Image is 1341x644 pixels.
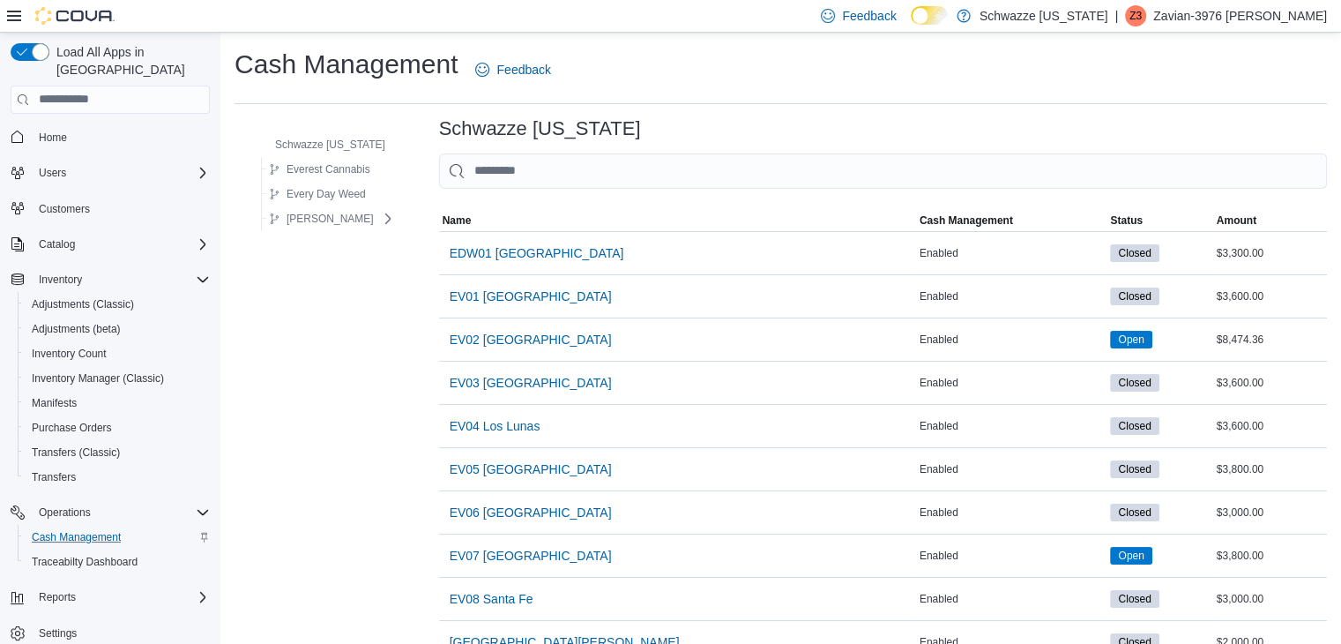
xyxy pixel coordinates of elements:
span: Cash Management [920,213,1013,228]
div: Enabled [916,243,1107,264]
span: Manifests [32,396,77,410]
div: $3,800.00 [1213,459,1327,480]
span: Cash Management [32,530,121,544]
h1: Cash Management [235,47,458,82]
div: $3,600.00 [1213,416,1327,437]
button: Catalog [4,232,217,257]
button: Manifests [18,391,217,416]
span: Home [39,131,67,145]
span: Dark Mode [911,25,912,26]
button: EV06 [GEOGRAPHIC_DATA] [443,495,619,530]
p: | [1115,5,1119,26]
button: Adjustments (Classic) [18,292,217,317]
span: Inventory Manager (Classic) [32,371,164,386]
button: Users [32,162,73,183]
div: Enabled [916,588,1107,610]
div: $3,000.00 [1213,588,1327,610]
span: Inventory Count [25,343,210,364]
span: Transfers [32,470,76,484]
span: Status [1110,213,1143,228]
span: Reports [32,587,210,608]
span: Settings [39,626,77,640]
span: Traceabilty Dashboard [25,551,210,573]
span: Closed [1110,461,1158,478]
div: $3,600.00 [1213,286,1327,307]
button: EDW01 [GEOGRAPHIC_DATA] [443,236,631,271]
button: Every Day Weed [262,183,373,205]
a: Home [32,127,74,148]
button: Inventory Count [18,341,217,366]
span: Closed [1118,418,1151,434]
span: Closed [1110,374,1158,392]
span: Inventory [39,273,82,287]
span: Closed [1110,244,1158,262]
button: EV04 Los Lunas [443,408,548,444]
span: EV01 [GEOGRAPHIC_DATA] [450,288,612,305]
span: EV03 [GEOGRAPHIC_DATA] [450,374,612,392]
button: Cash Management [916,210,1107,231]
div: Enabled [916,329,1107,350]
div: $8,474.36 [1213,329,1327,350]
span: Feedback [842,7,896,25]
a: Feedback [468,52,557,87]
button: Adjustments (beta) [18,317,217,341]
div: Enabled [916,416,1107,437]
span: Feedback [496,61,550,79]
button: Status [1106,210,1212,231]
button: EV03 [GEOGRAPHIC_DATA] [443,365,619,401]
button: Purchase Orders [18,416,217,440]
a: Inventory Count [25,343,114,364]
button: Amount [1213,210,1327,231]
span: Open [1110,547,1151,565]
span: EV05 [GEOGRAPHIC_DATA] [450,461,612,478]
span: Closed [1118,591,1151,607]
span: Z3 [1129,5,1142,26]
div: Enabled [916,459,1107,480]
span: Open [1118,548,1144,564]
span: Reports [39,590,76,604]
button: [PERSON_NAME] [262,208,381,229]
button: EV02 [GEOGRAPHIC_DATA] [443,322,619,357]
button: Catalog [32,234,82,255]
button: Operations [32,502,98,523]
span: EV04 Los Lunas [450,417,540,435]
button: Reports [4,585,217,610]
span: Transfers (Classic) [25,442,210,463]
button: EV05 [GEOGRAPHIC_DATA] [443,452,619,487]
span: Open [1118,332,1144,348]
div: Enabled [916,502,1107,523]
div: $3,600.00 [1213,372,1327,393]
a: Adjustments (Classic) [25,294,141,315]
span: Closed [1118,505,1151,520]
button: Inventory [4,267,217,292]
span: Closed [1118,461,1151,477]
button: Everest Cannabis [262,159,377,180]
a: Customers [32,198,97,220]
div: Zavian-3976 McCarty [1125,5,1146,26]
button: Schwazze [US_STATE] [250,134,392,155]
button: Customers [4,196,217,221]
a: Traceabilty Dashboard [25,551,145,573]
button: Inventory [32,269,89,290]
span: Purchase Orders [32,421,112,435]
span: Everest Cannabis [287,162,370,176]
span: Home [32,126,210,148]
button: Transfers (Classic) [18,440,217,465]
button: Reports [32,587,83,608]
button: Transfers [18,465,217,490]
span: Manifests [25,393,210,414]
span: Customers [39,202,90,216]
img: Cova [35,7,115,25]
input: Dark Mode [911,6,948,25]
span: Adjustments (beta) [25,318,210,340]
h3: Schwazze [US_STATE] [439,118,641,139]
p: Zavian-3976 [PERSON_NAME] [1153,5,1327,26]
span: Closed [1118,375,1151,391]
a: Transfers [25,467,83,488]
span: EDW01 [GEOGRAPHIC_DATA] [450,244,624,262]
span: Operations [32,502,210,523]
span: Closed [1110,590,1158,608]
a: Adjustments (beta) [25,318,128,340]
span: Closed [1110,417,1158,435]
span: Operations [39,505,91,520]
